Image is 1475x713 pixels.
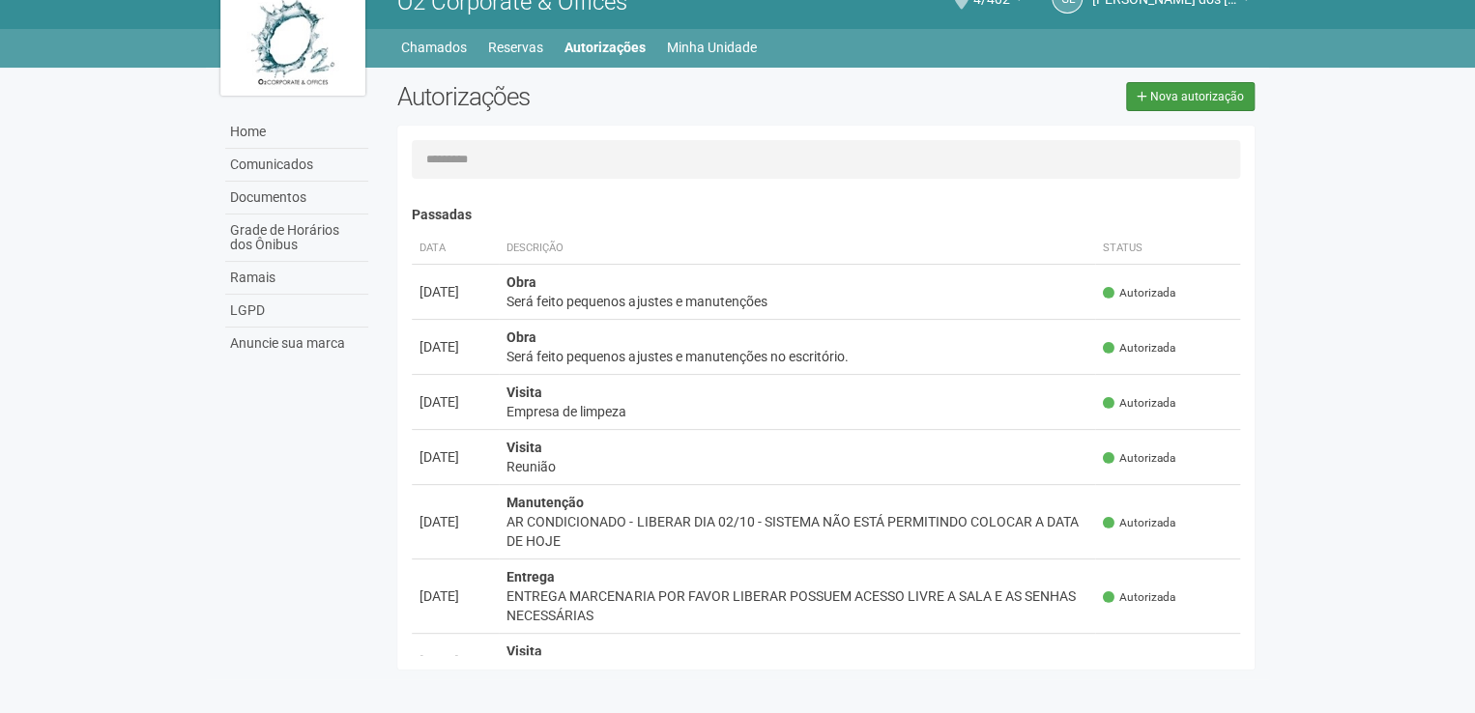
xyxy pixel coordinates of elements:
span: Autorizada [1103,515,1175,531]
div: [DATE] [419,392,491,412]
a: Home [225,116,368,149]
a: Grade de Horários dos Ônibus [225,214,368,262]
div: Será feito pequenos ajustes e manutenções no escritório. [506,347,1087,366]
a: Comunicados [225,149,368,182]
a: Ramais [225,262,368,295]
a: LGPD [225,295,368,328]
div: [DATE] [419,512,491,531]
span: Autorizada [1103,395,1175,412]
strong: Visita [506,385,542,400]
strong: Obra [506,329,536,345]
th: Descrição [499,233,1095,265]
th: Status [1095,233,1240,265]
span: Autorizada [1103,340,1175,356]
div: Será feito pequenos ajustes e manutenções [506,292,1087,311]
span: Nova autorização [1150,90,1244,103]
a: Anuncie sua marca [225,328,368,359]
strong: Visita [506,643,542,659]
a: Autorizações [564,34,646,61]
div: [DATE] [419,651,491,670]
h2: Autorizações [397,82,811,111]
span: Autorizada [1103,285,1175,301]
strong: Obra [506,274,536,290]
th: Data [412,233,499,265]
span: Autorizada [1103,589,1175,606]
div: ENTREGA MARCENARIA POR FAVOR LIBERAR POSSUEM ACESSO LIVRE A SALA E AS SENHAS NECESSÁRIAS [506,586,1087,625]
strong: Manutenção [506,495,584,510]
a: Nova autorização [1126,82,1255,111]
span: Autorizada [1103,450,1175,467]
a: Chamados [401,34,467,61]
a: Minha Unidade [667,34,757,61]
span: Autorizada [1103,654,1175,670]
div: [DATE] [419,282,491,301]
div: [DATE] [419,586,491,606]
strong: Visita [506,440,542,455]
h4: Passadas [412,208,1240,222]
a: Documentos [225,182,368,214]
div: Reunião [506,457,1087,476]
a: Reservas [488,34,543,61]
div: [DATE] [419,337,491,356]
div: Empresa de limpeza [506,402,1087,421]
div: [DATE] [419,447,491,467]
div: AR CONDICIONADO - LIBERAR DIA 02/10 - SISTEMA NÃO ESTÁ PERMITINDO COLOCAR A DATA DE HOJE [506,512,1087,551]
strong: Entrega [506,569,555,585]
